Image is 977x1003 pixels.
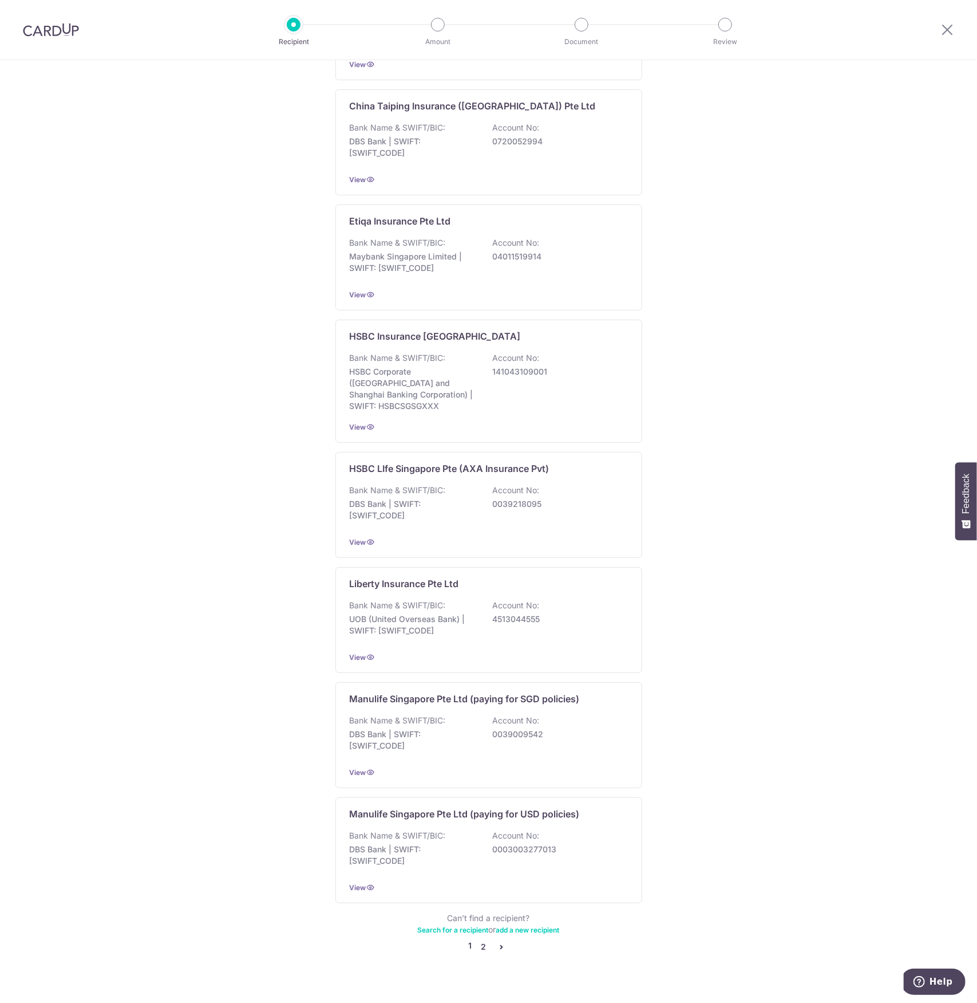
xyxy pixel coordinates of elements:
p: 0003003277013 [493,844,621,855]
button: Feedback - Show survey [955,462,977,540]
p: Account No: [493,485,540,496]
p: Account No: [493,600,540,611]
a: 2 [477,940,491,954]
p: Manulife Singapore Pte Ltd (paying for SGD policies) [350,692,580,706]
p: Account No: [493,122,540,133]
p: Liberty Insurance Pte Ltd [350,577,459,591]
p: DBS Bank | SWIFT: [SWIFT_CODE] [350,498,478,521]
a: View [350,538,366,546]
p: Bank Name & SWIFT/BIC: [350,237,446,249]
p: HSBC LIfe Singapore Pte (AXA Insurance Pvt) [350,462,549,475]
a: View [350,768,366,777]
p: 0039009542 [493,729,621,740]
a: View [350,60,366,69]
p: DBS Bank | SWIFT: [SWIFT_CODE] [350,844,478,867]
a: View [350,653,366,662]
p: Account No: [493,830,540,841]
p: Bank Name & SWIFT/BIC: [350,830,446,841]
a: View [350,423,366,431]
p: Bank Name & SWIFT/BIC: [350,352,446,364]
p: Document [539,36,624,48]
p: 0720052994 [493,136,621,147]
img: CardUp [23,23,79,37]
li: 1 [469,940,472,954]
p: HSBC Insurance [GEOGRAPHIC_DATA] [350,329,521,343]
p: China Taiping Insurance ([GEOGRAPHIC_DATA]) Pte Ltd [350,99,596,113]
p: DBS Bank | SWIFT: [SWIFT_CODE] [350,136,478,159]
span: Feedback [961,474,971,514]
p: 4513044555 [493,613,621,625]
p: 04011519914 [493,251,621,262]
p: Etiqa Insurance Pte Ltd [350,214,451,228]
p: Account No: [493,352,540,364]
p: Account No: [493,715,540,726]
p: Manulife Singapore Pte Ltd (paying for USD policies) [350,807,580,821]
p: HSBC Corporate ([GEOGRAPHIC_DATA] and Shanghai Banking Corporation) | SWIFT: HSBCSGSGXXX [350,366,478,412]
p: Recipient [251,36,336,48]
a: View [350,883,366,892]
p: Review [683,36,768,48]
p: Maybank Singapore Limited | SWIFT: [SWIFT_CODE] [350,251,478,274]
p: Bank Name & SWIFT/BIC: [350,715,446,726]
p: Account No: [493,237,540,249]
p: 0039218095 [493,498,621,510]
p: Bank Name & SWIFT/BIC: [350,485,446,496]
p: UOB (United Overseas Bank) | SWIFT: [SWIFT_CODE] [350,613,478,636]
p: Bank Name & SWIFT/BIC: [350,600,446,611]
a: Search for a recipient [418,926,489,934]
p: DBS Bank | SWIFT: [SWIFT_CODE] [350,729,478,752]
p: Bank Name & SWIFT/BIC: [350,122,446,133]
p: Amount [395,36,480,48]
a: View [350,175,366,184]
nav: pager [335,940,642,954]
div: Can’t find a recipient? or [335,912,642,935]
a: View [350,290,366,299]
p: 141043109001 [493,366,621,377]
iframe: Opens a widget where you can find more information [904,969,966,997]
a: add a new recipient [496,926,560,934]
